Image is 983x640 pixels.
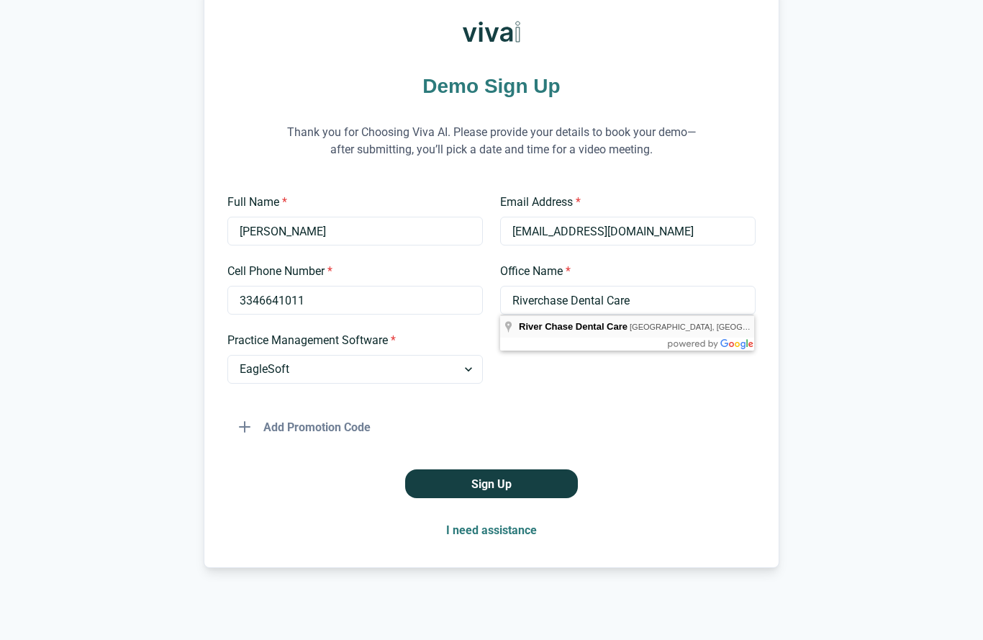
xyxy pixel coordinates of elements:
[276,106,707,176] p: Thank you for Choosing Viva AI. Please provide your details to book your demo—after submitting, y...
[227,194,474,211] label: Full Name
[519,321,628,332] span: River Chase Dental Care
[227,413,382,441] button: Add Promotion Code
[630,323,799,331] span: [GEOGRAPHIC_DATA], [GEOGRAPHIC_DATA]
[227,332,474,349] label: Practice Management Software
[405,469,578,498] button: Sign Up
[227,263,474,280] label: Cell Phone Number
[500,286,756,315] input: Type your office name and address
[435,515,548,544] button: I need assistance
[500,194,747,211] label: Email Address
[227,72,756,100] h1: Demo Sign Up
[500,263,747,280] label: Office Name
[463,3,520,60] img: Viva AI Logo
